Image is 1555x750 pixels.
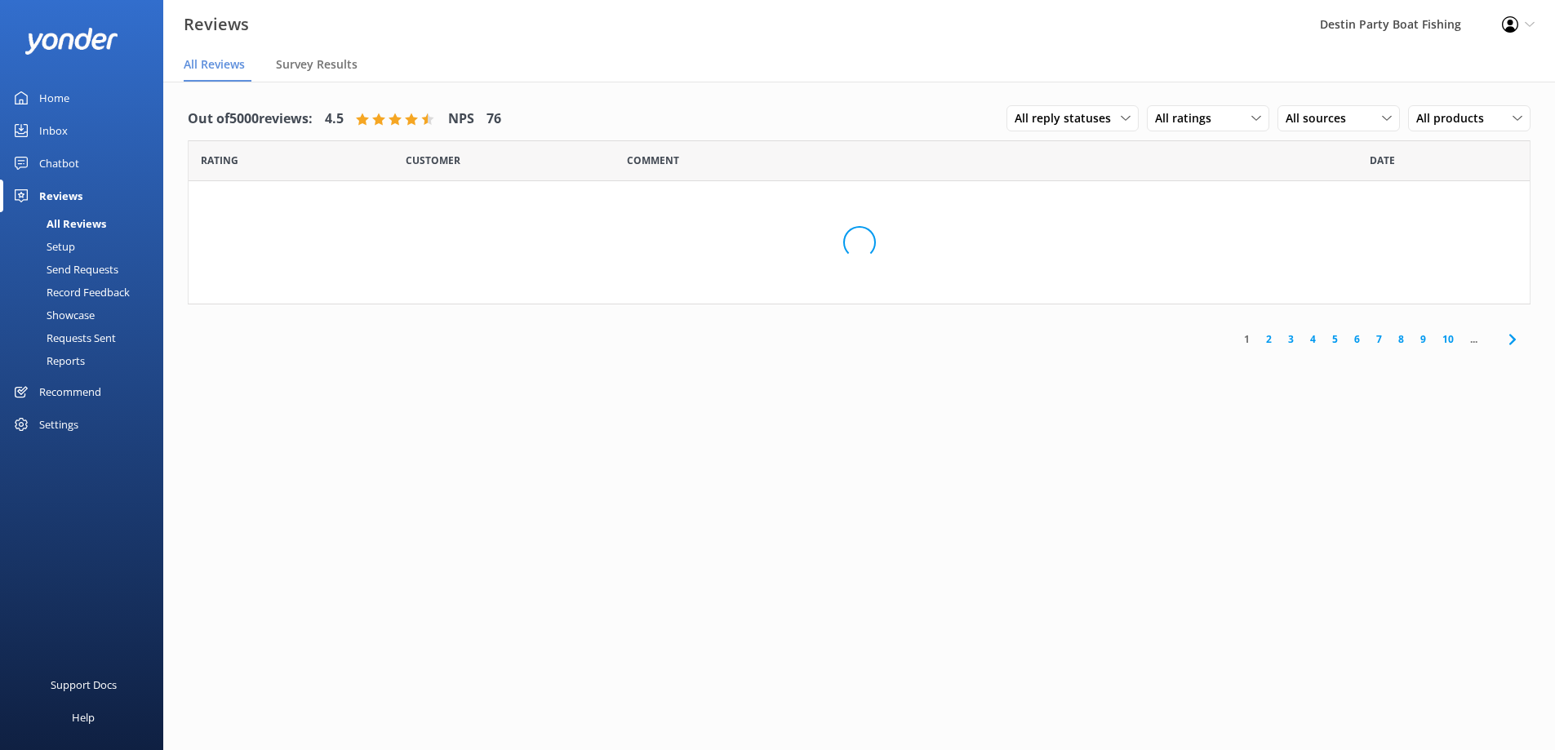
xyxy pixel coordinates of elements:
span: All ratings [1155,109,1221,127]
div: Settings [39,408,78,441]
a: 1 [1236,331,1258,347]
div: Reviews [39,180,82,212]
span: All sources [1286,109,1356,127]
a: 10 [1434,331,1462,347]
div: All Reviews [10,212,106,235]
span: Survey Results [276,56,358,73]
span: Question [627,153,679,168]
span: Date [201,153,238,168]
a: Setup [10,235,163,258]
div: Help [72,701,95,734]
h4: NPS [448,109,474,130]
a: All Reviews [10,212,163,235]
div: Reports [10,349,85,372]
a: Send Requests [10,258,163,281]
div: Showcase [10,304,95,326]
span: Date [1370,153,1395,168]
div: Send Requests [10,258,118,281]
div: Recommend [39,375,101,408]
span: All products [1416,109,1494,127]
span: All reply statuses [1015,109,1121,127]
div: Inbox [39,114,68,147]
h4: 76 [486,109,501,130]
a: Reports [10,349,163,372]
div: Chatbot [39,147,79,180]
div: Home [39,82,69,114]
a: Requests Sent [10,326,163,349]
h4: 4.5 [325,109,344,130]
a: 3 [1280,331,1302,347]
img: yonder-white-logo.png [24,28,118,55]
div: Support Docs [51,668,117,701]
span: ... [1462,331,1486,347]
span: Date [406,153,460,168]
h3: Reviews [184,11,249,38]
a: 9 [1412,331,1434,347]
a: 7 [1368,331,1390,347]
a: Showcase [10,304,163,326]
a: 2 [1258,331,1280,347]
a: 5 [1324,331,1346,347]
a: 8 [1390,331,1412,347]
a: 4 [1302,331,1324,347]
h4: Out of 5000 reviews: [188,109,313,130]
span: All Reviews [184,56,245,73]
a: Record Feedback [10,281,163,304]
a: 6 [1346,331,1368,347]
div: Record Feedback [10,281,130,304]
div: Requests Sent [10,326,116,349]
div: Setup [10,235,75,258]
